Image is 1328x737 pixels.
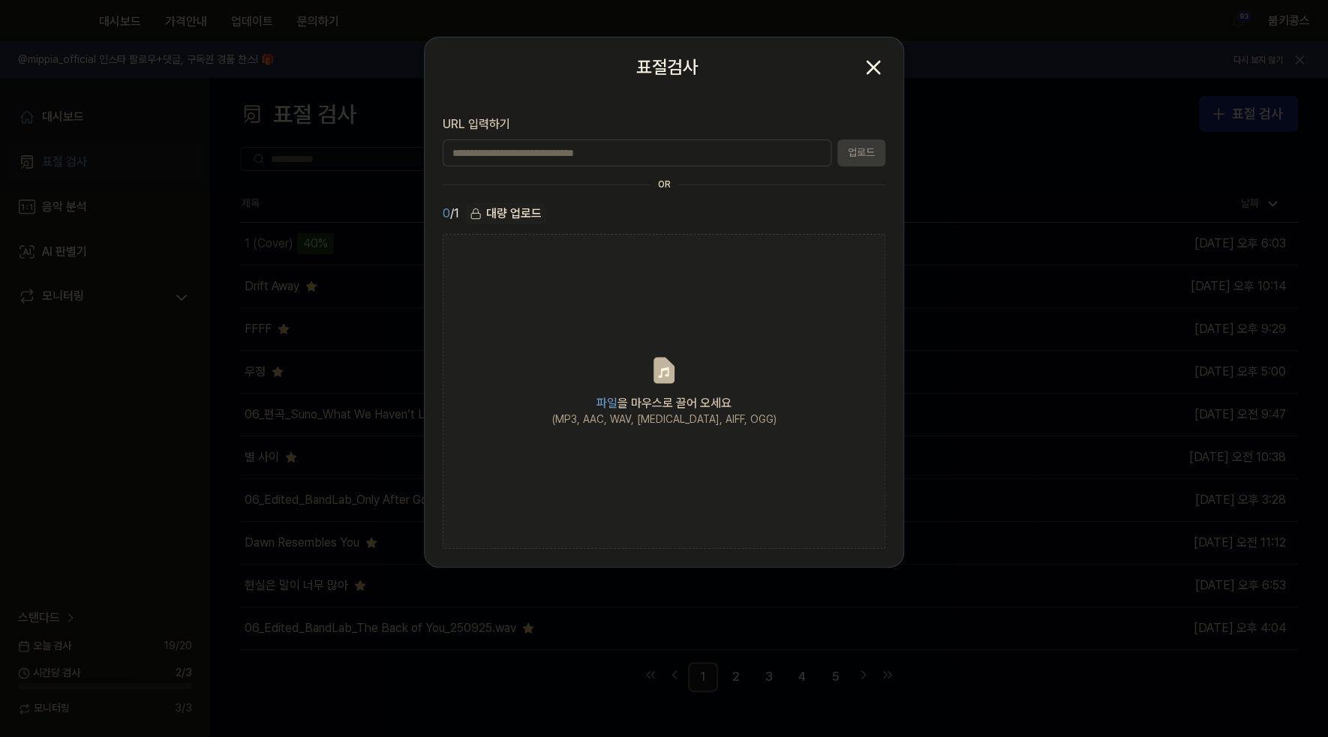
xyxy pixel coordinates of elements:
[596,396,732,410] span: 을 마우스로 끌어 오세요
[658,178,671,191] div: OR
[465,203,546,225] button: 대량 업로드
[552,412,777,427] div: (MP3, AAC, WAV, [MEDICAL_DATA], AIFF, OGG)
[443,115,885,133] label: URL 입력하기
[636,53,698,82] h2: 표절검사
[443,203,459,225] div: / 1
[596,396,617,410] span: 파일
[443,205,450,223] span: 0
[465,203,546,224] div: 대량 업로드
